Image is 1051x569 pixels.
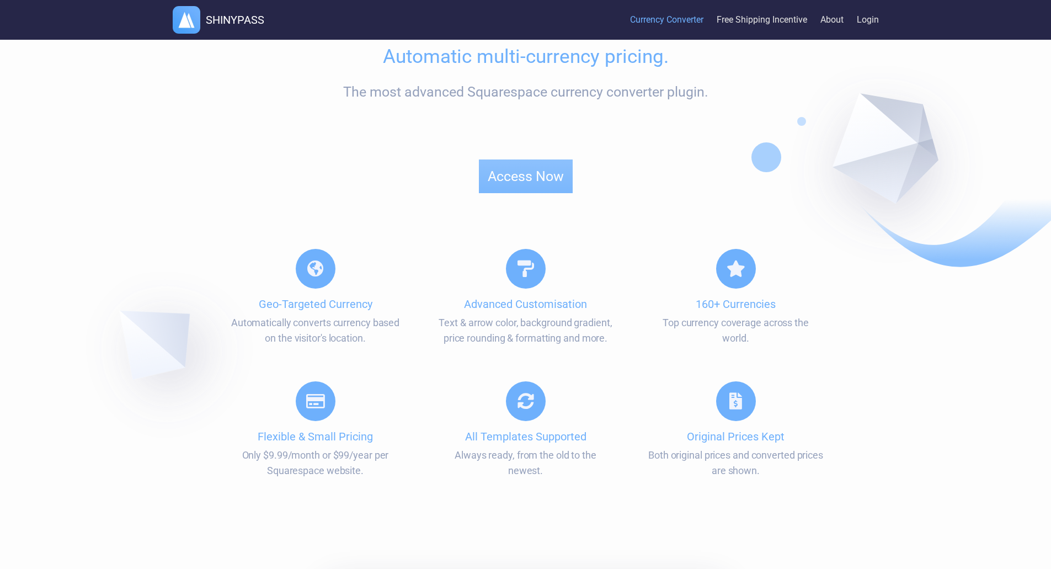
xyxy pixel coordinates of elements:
img: logo.webp [173,6,200,34]
a: Access Now [479,159,573,198]
h4: 160+ Currencies [648,297,823,311]
p: Only $9.99/month or $99/year per Squarespace website. [228,448,403,478]
p: Always ready, from the old to the newest. [438,448,613,478]
h4: Original Prices Kept [648,430,823,443]
div: The most advanced Squarespace currency converter plugin. [105,84,946,100]
h1: SHINYPASS [206,13,264,26]
a: Currency Converter [630,3,703,37]
p: Text & arrow color, background gradient, price rounding & formatting and more. [438,315,613,346]
h4: Advanced Customisation [438,297,613,311]
h4: All Templates Supported [438,430,613,443]
a: About [820,3,844,37]
button: Access Now [479,159,573,193]
p: Both original prices and converted prices are shown. [648,448,823,478]
h4: Flexible & Small Pricing [228,430,403,443]
a: Login [857,3,879,37]
p: Top currency coverage across the world. [648,315,823,346]
p: Automatically converts currency based on the visitor's location. [228,315,403,346]
h2: Automatic multi-currency pricing. [105,45,946,68]
h4: Geo-Targeted Currency [228,297,403,311]
a: Free Shipping Incentive [717,3,807,37]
